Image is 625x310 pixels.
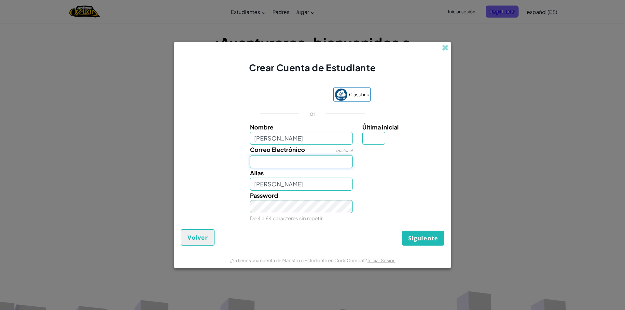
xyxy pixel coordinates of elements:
[250,169,264,177] span: Alias
[249,62,376,73] span: Crear Cuenta de Estudiante
[230,257,368,263] span: ¿Ya tienes una cuenta de Maestro o Estudiante en CodeCombat?
[402,231,444,246] button: Siguiente
[250,215,323,221] small: De 4 a 64 caracteres sin repetir
[251,88,330,102] iframe: Botón Iniciar sesión con Google
[310,110,316,117] p: or
[368,257,396,263] a: Iniciar Sesión
[362,123,399,131] span: Última inicial
[336,148,353,153] span: opcional
[335,88,347,101] img: classlink-logo-small.png
[250,123,273,131] span: Nombre
[349,90,369,99] span: ClassLink
[187,234,208,241] span: Volver
[181,229,215,246] button: Volver
[250,192,278,199] span: Password
[250,146,305,153] span: Correo Electrónico
[408,234,438,242] span: Siguiente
